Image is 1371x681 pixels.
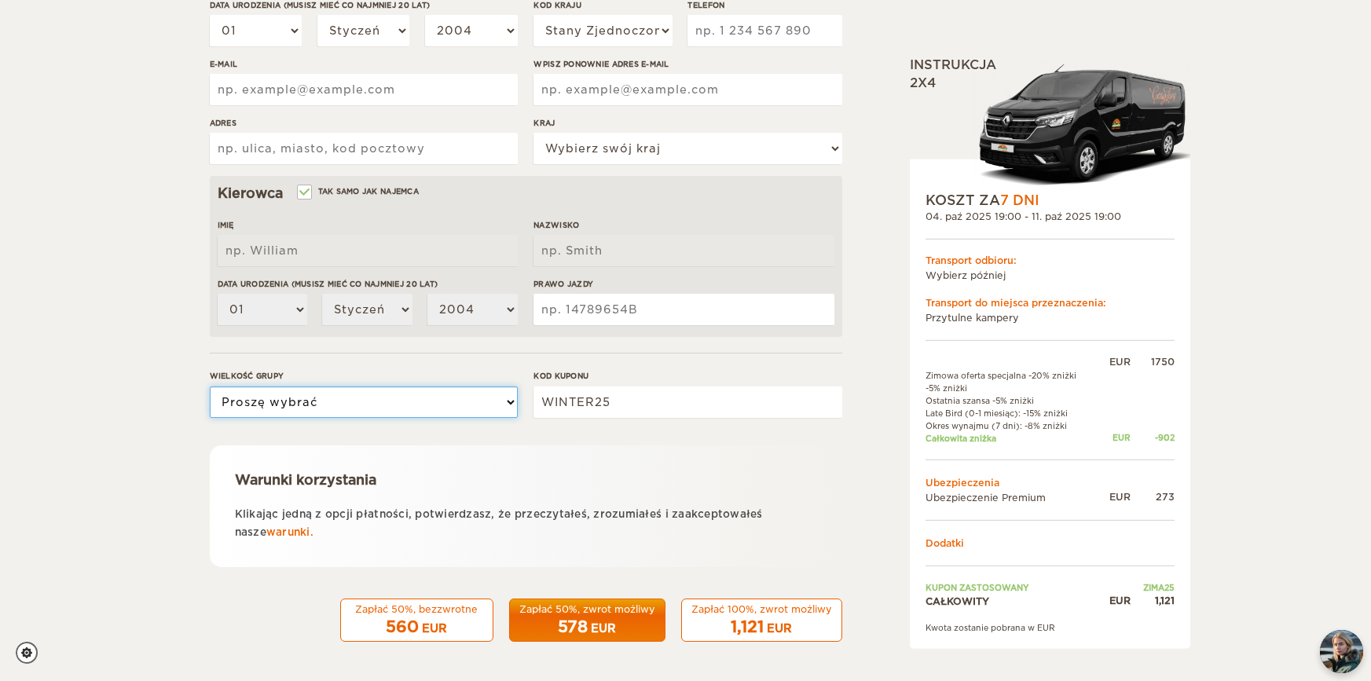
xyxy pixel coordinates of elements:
font: E-mail [210,60,238,68]
font: Transport odbioru: [926,254,1017,266]
input: np. example@example.com [210,74,518,105]
font: Zapłać 100%, zwrot możliwy [691,603,832,615]
font: Zapłać 50%, zwrot możliwy [519,603,655,615]
font: EUR [591,622,616,635]
font: ZIMA25 [1143,583,1175,592]
font: 2x4 [910,75,936,90]
input: np. ulica, miasto, kod pocztowy [210,133,518,164]
font: Ostatnia szansa -5% zniżki [926,396,1034,405]
font: 04. paź 2025 19:00 - 11. paź 2025 19:00 [926,211,1121,222]
font: Kupon zastosowany [926,583,1029,592]
font: Data urodzenia (musisz mieć co najmniej 20 lat) [218,280,438,288]
font: Wybierz później [926,269,1006,281]
input: Tak samo jak najemca [299,189,309,199]
font: Okres wynajmu (7 dni): -8% zniżki [926,421,1067,430]
button: chat-button [1320,630,1363,673]
font: Kod kuponu [533,372,588,380]
font: -902 [1155,433,1175,442]
button: Zapłać 50%, bezzwrotne 560 EUR [340,599,493,643]
font: Tak samo jak najemca [318,187,419,196]
font: Kraj [533,119,555,127]
font: 7 DNI [1000,192,1039,208]
input: np. Smith [533,235,834,266]
font: Warunki korzystania [235,472,376,488]
font: Całkowita zniżka [926,434,996,443]
font: EUR [1109,356,1131,368]
input: np. 14789654B [533,294,834,325]
font: EUR [1109,491,1131,503]
font: Ubezpieczenia [926,477,999,489]
font: -5% zniżki [926,383,967,393]
font: 1750 [1151,356,1175,368]
font: Wielkość grupy [210,372,284,380]
font: 578 [558,617,588,636]
font: Imię [218,221,234,229]
font: Prawo jazdy [533,280,593,288]
font: KOSZT ZA [926,192,1000,208]
img: Freyja at Cozy Campers [1320,630,1363,673]
font: 560 [386,617,419,636]
font: Data urodzenia (musisz mieć co najmniej 20 lat) [210,1,431,9]
font: 1,121 [731,617,764,636]
font: Nazwisko [533,221,579,229]
font: CAŁKOWITY [926,595,989,607]
font: Zimowa oferta specjalna -20% zniżki [926,371,1076,380]
input: np. example@example.com [533,74,841,105]
button: Zapłać 100%, zwrot możliwy 1,121 EUR [681,599,842,643]
font: Dodatki [926,537,964,549]
input: np. William [218,235,518,266]
a: Ustawienia plików cookie [16,642,48,664]
font: EUR [1109,595,1131,606]
font: Zapłać 50%, bezzwrotne [355,603,478,615]
font: Kierowca [218,185,283,201]
font: EUR [767,622,792,635]
font: Kwota zostanie pobrana w EUR [926,623,1055,632]
font: Transport do miejsca przeznaczenia: [926,297,1106,309]
font: EUR [1113,433,1131,442]
font: Adres [210,119,236,127]
font: Instrukcja [910,57,996,72]
a: warunki. [266,526,313,538]
font: Telefon [687,1,724,9]
font: 1,121 [1155,595,1175,606]
font: Kod kraju [533,1,581,9]
input: np. 1 234 567 890 [687,15,841,46]
font: Wpisz ponownie adres e-mail [533,60,669,68]
font: EUR [422,622,447,635]
font: Klikając jedną z opcji płatności, potwierdzasz, że przeczytałeś, zrozumiałeś i zaakceptowałeś nasze [235,508,763,538]
font: Late Bird (0-1 miesiąc): -15% zniżki [926,408,1068,418]
button: Zapłać 50%, zwrot możliwy 578 EUR [509,599,665,643]
font: Przytulne kampery [926,312,1019,324]
font: Ubezpieczenie Premium [926,492,1046,503]
img: Langur-m-c-logo-2.png [973,61,1190,191]
font: 273 [1156,491,1175,503]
